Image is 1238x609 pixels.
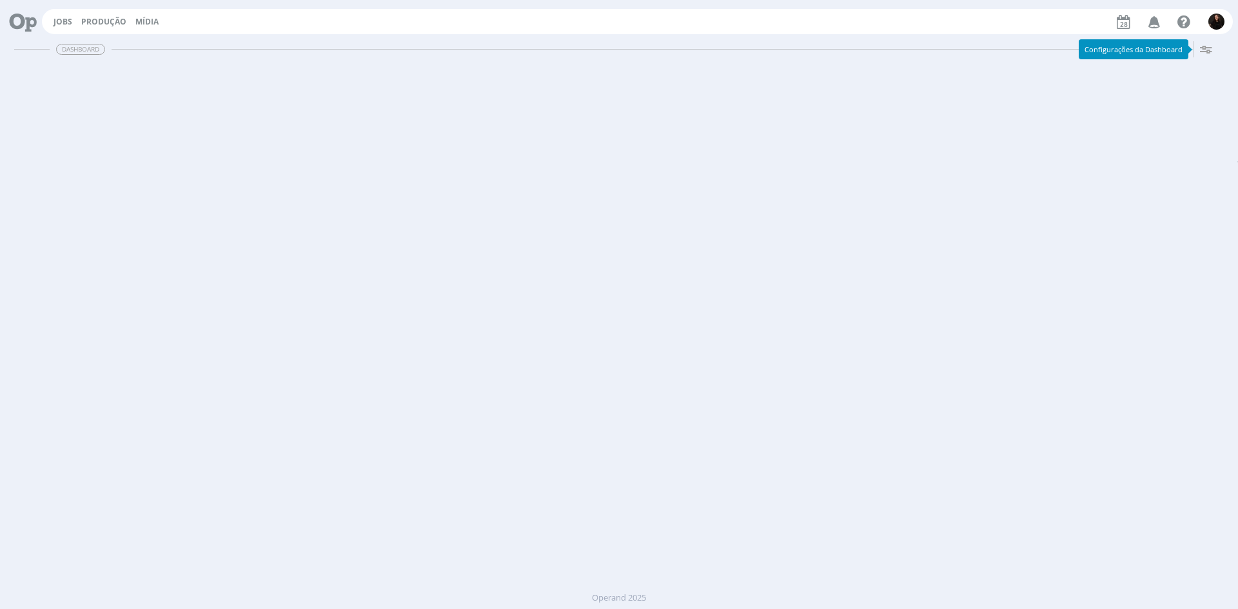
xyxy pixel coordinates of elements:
[1079,39,1188,59] div: Configurações da Dashboard
[132,17,162,27] button: Mídia
[81,16,126,27] a: Produção
[77,17,130,27] button: Produção
[50,17,76,27] button: Jobs
[1208,10,1225,33] button: S
[135,16,159,27] a: Mídia
[54,16,72,27] a: Jobs
[56,44,105,55] span: Dashboard
[1208,14,1224,30] img: S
